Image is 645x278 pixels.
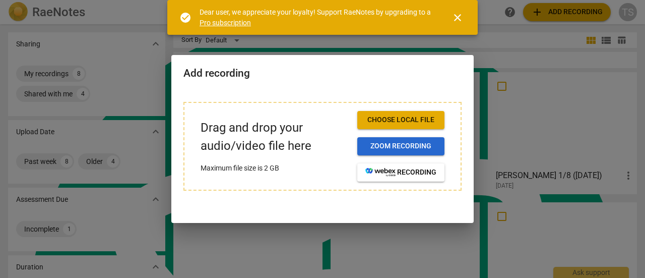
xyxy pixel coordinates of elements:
a: Pro subscription [200,19,251,27]
p: Drag and drop your audio/video file here [201,119,349,154]
button: recording [357,163,444,182]
button: Choose local file [357,111,444,129]
span: close [451,12,464,24]
div: Dear user, we appreciate your loyalty! Support RaeNotes by upgrading to a [200,7,433,28]
h2: Add recording [183,67,462,80]
p: Maximum file size is 2 GB [201,163,349,174]
span: check_circle [179,12,191,24]
span: recording [365,168,436,178]
button: Close [445,6,470,30]
button: Zoom recording [357,137,444,155]
span: Choose local file [365,115,436,125]
span: Zoom recording [365,141,436,151]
